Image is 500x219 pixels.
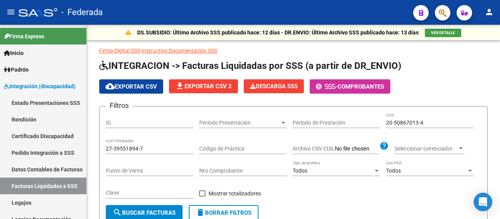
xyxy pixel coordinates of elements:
span: Descarga SSS [250,83,298,90]
mat-icon: cloud_download [105,82,115,91]
span: Inicio [4,49,24,57]
app-download-masive: Descarga masiva de comprobantes (adjuntos) [244,79,304,94]
span: INTEGRACION -> Facturas Liquidadas por SSS (a partir de DR_ENVIO) [99,60,401,71]
button: Exportar CSV 2 [169,79,238,93]
span: Seleccionar Gerenciador [395,145,457,152]
span: Archivo CSV CUIL [293,145,335,152]
span: Exportar CSV 2 [175,83,232,90]
span: Exportar CSV [105,83,157,90]
h3: Filtros [106,100,133,111]
span: Integración (discapacidad) [4,82,76,91]
mat-icon: menu [6,7,16,17]
span: Todos [293,168,307,174]
span: Período Presentación [199,120,280,126]
span: - Federada [61,4,103,21]
span: Borrar Filtros [196,209,252,216]
mat-icon: file_download [175,81,184,91]
p: DS.SUBSIDIO: Último Archivo SSS publicado hace: 12 días - DR.ENVIO: Último Archivo SSS publicado ... [137,28,419,37]
span: Comprobantes [338,83,384,90]
mat-icon: delete [196,208,205,217]
span: Padrón [4,65,29,74]
a: Firma Digital SSS [99,48,140,54]
div: Open Intercom Messenger [474,193,492,211]
button: Exportar CSV [99,79,163,94]
p: - [99,46,488,55]
a: Instructivo Documentación SSS [141,48,217,54]
button: Descarga SSS [244,79,304,93]
span: Buscar Facturas [113,209,176,216]
mat-icon: person [484,7,494,17]
input: Archivo CSV CUIL [335,145,379,152]
span: Firma Express [4,32,44,41]
button: -Comprobantes [310,79,390,94]
span: Mostrar totalizadores [209,189,261,198]
span: Todos [386,168,401,174]
mat-icon: help [379,141,389,151]
span: - [316,83,338,90]
button: VER DETALLE [425,29,461,37]
span: VER DETALLE [431,31,455,35]
mat-icon: search [113,208,122,217]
